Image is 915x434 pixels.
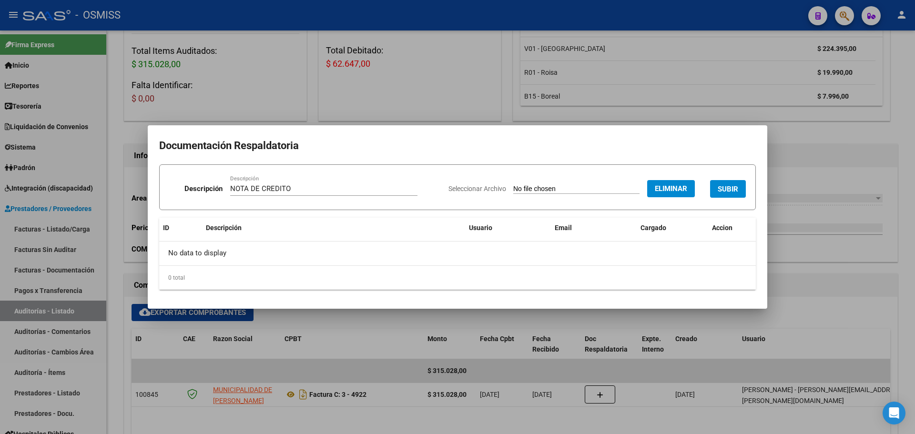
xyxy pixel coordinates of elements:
[883,402,905,424] div: Open Intercom Messenger
[469,224,492,232] span: Usuario
[712,224,732,232] span: Accion
[710,180,746,198] button: SUBIR
[159,218,202,238] datatable-header-cell: ID
[159,137,756,155] h2: Documentación Respaldatoria
[655,184,687,193] span: Eliminar
[159,266,756,290] div: 0 total
[184,183,223,194] p: Descripción
[640,224,666,232] span: Cargado
[163,224,169,232] span: ID
[708,218,756,238] datatable-header-cell: Accion
[448,185,506,192] span: Seleccionar Archivo
[637,218,708,238] datatable-header-cell: Cargado
[465,218,551,238] datatable-header-cell: Usuario
[555,224,572,232] span: Email
[202,218,465,238] datatable-header-cell: Descripción
[647,180,695,197] button: Eliminar
[159,242,756,265] div: No data to display
[206,224,242,232] span: Descripción
[718,185,738,193] span: SUBIR
[551,218,637,238] datatable-header-cell: Email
